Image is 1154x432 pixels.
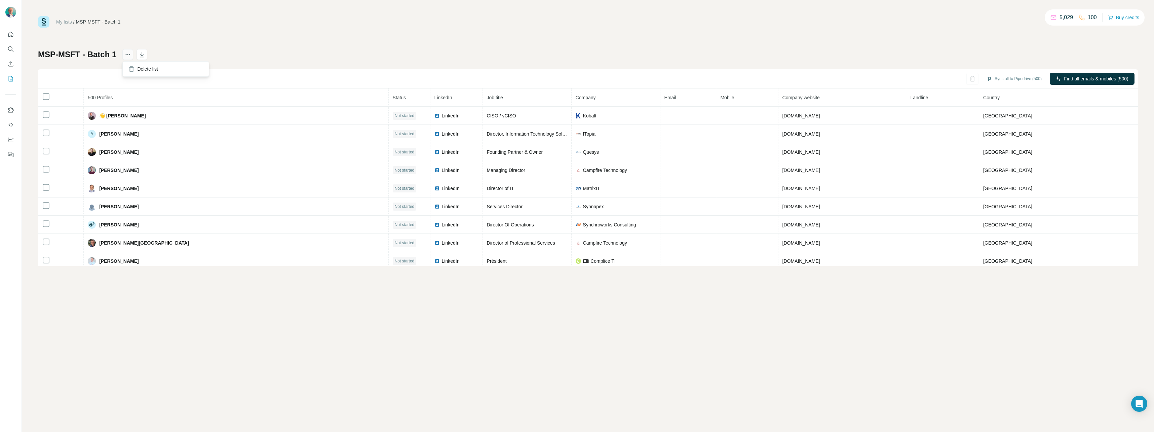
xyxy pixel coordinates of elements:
[434,131,440,137] img: LinkedIn logo
[434,149,440,155] img: LinkedIn logo
[487,258,507,264] span: Président
[442,240,460,246] span: LinkedIn
[434,113,440,118] img: LinkedIn logo
[395,113,415,119] span: Not started
[88,130,96,138] div: A
[434,258,440,264] img: LinkedIn logo
[88,221,96,229] img: Avatar
[395,131,415,137] span: Not started
[76,19,121,25] div: MSP-MSFT - Batch 1
[1050,73,1134,85] button: Find all emails & mobiles (500)
[395,204,415,210] span: Not started
[5,7,16,17] img: Avatar
[99,258,139,264] span: [PERSON_NAME]
[395,258,415,264] span: Not started
[583,240,627,246] span: Campfire Technology
[576,168,581,173] img: company-logo
[99,203,139,210] span: [PERSON_NAME]
[487,95,503,100] span: Job title
[983,186,1032,191] span: [GEOGRAPHIC_DATA]
[1064,75,1128,82] span: Find all emails & mobiles (500)
[5,73,16,85] button: My lists
[576,186,581,191] img: company-logo
[583,221,636,228] span: Synchroworks Consulting
[99,221,139,228] span: [PERSON_NAME]
[576,131,581,137] img: company-logo
[983,149,1032,155] span: [GEOGRAPHIC_DATA]
[434,186,440,191] img: LinkedIn logo
[782,131,820,137] span: [DOMAIN_NAME]
[434,240,440,246] img: LinkedIn logo
[983,204,1032,209] span: [GEOGRAPHIC_DATA]
[982,74,1046,84] button: Sync all to Pipedrive (500)
[576,113,581,118] img: company-logo
[442,203,460,210] span: LinkedIn
[5,134,16,146] button: Dashboard
[782,95,820,100] span: Company website
[442,167,460,174] span: LinkedIn
[487,204,523,209] span: Services Director
[1060,13,1073,22] p: 5,029
[434,95,452,100] span: LinkedIn
[583,185,600,192] span: MatrixIT
[910,95,928,100] span: Landline
[73,19,75,25] li: /
[88,184,96,192] img: Avatar
[88,203,96,211] img: Avatar
[88,112,96,120] img: Avatar
[5,119,16,131] button: Use Surfe API
[442,185,460,192] span: LinkedIn
[782,258,820,264] span: [DOMAIN_NAME]
[99,167,139,174] span: [PERSON_NAME]
[487,149,543,155] span: Founding Partner & Owner
[395,240,415,246] span: Not started
[576,204,581,209] img: company-logo
[56,19,72,25] a: My lists
[434,222,440,227] img: LinkedIn logo
[393,95,406,100] span: Status
[576,222,581,227] img: company-logo
[576,149,581,155] img: company-logo
[983,258,1032,264] span: [GEOGRAPHIC_DATA]
[99,131,139,137] span: [PERSON_NAME]
[434,204,440,209] img: LinkedIn logo
[442,149,460,155] span: LinkedIn
[5,43,16,55] button: Search
[434,168,440,173] img: LinkedIn logo
[395,222,415,228] span: Not started
[487,222,534,227] span: Director Of Operations
[782,168,820,173] span: [DOMAIN_NAME]
[983,168,1032,173] span: [GEOGRAPHIC_DATA]
[124,63,207,75] div: Delete list
[782,222,820,227] span: [DOMAIN_NAME]
[99,240,189,246] span: [PERSON_NAME][GEOGRAPHIC_DATA]
[664,95,676,100] span: Email
[442,221,460,228] span: LinkedIn
[983,113,1032,118] span: [GEOGRAPHIC_DATA]
[99,112,146,119] span: 👋 [PERSON_NAME]
[1131,396,1147,412] div: Open Intercom Messenger
[5,28,16,40] button: Quick start
[720,95,734,100] span: Mobile
[576,95,596,100] span: Company
[442,258,460,264] span: LinkedIn
[88,166,96,174] img: Avatar
[583,258,616,264] span: Elli Complice TI
[99,185,139,192] span: [PERSON_NAME]
[487,113,516,118] span: CISO / vCISO
[487,186,514,191] span: Director of IT
[583,203,604,210] span: Synnapex
[487,240,555,246] span: Director of Professional Services
[5,58,16,70] button: Enrich CSV
[88,148,96,156] img: Avatar
[122,49,133,60] button: actions
[88,95,113,100] span: 500 Profiles
[88,257,96,265] img: Avatar
[99,149,139,155] span: [PERSON_NAME]
[782,240,820,246] span: [DOMAIN_NAME]
[38,16,49,28] img: Surfe Logo
[88,239,96,247] img: Avatar
[1088,13,1097,22] p: 100
[576,240,581,246] img: company-logo
[1108,13,1139,22] button: Buy credits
